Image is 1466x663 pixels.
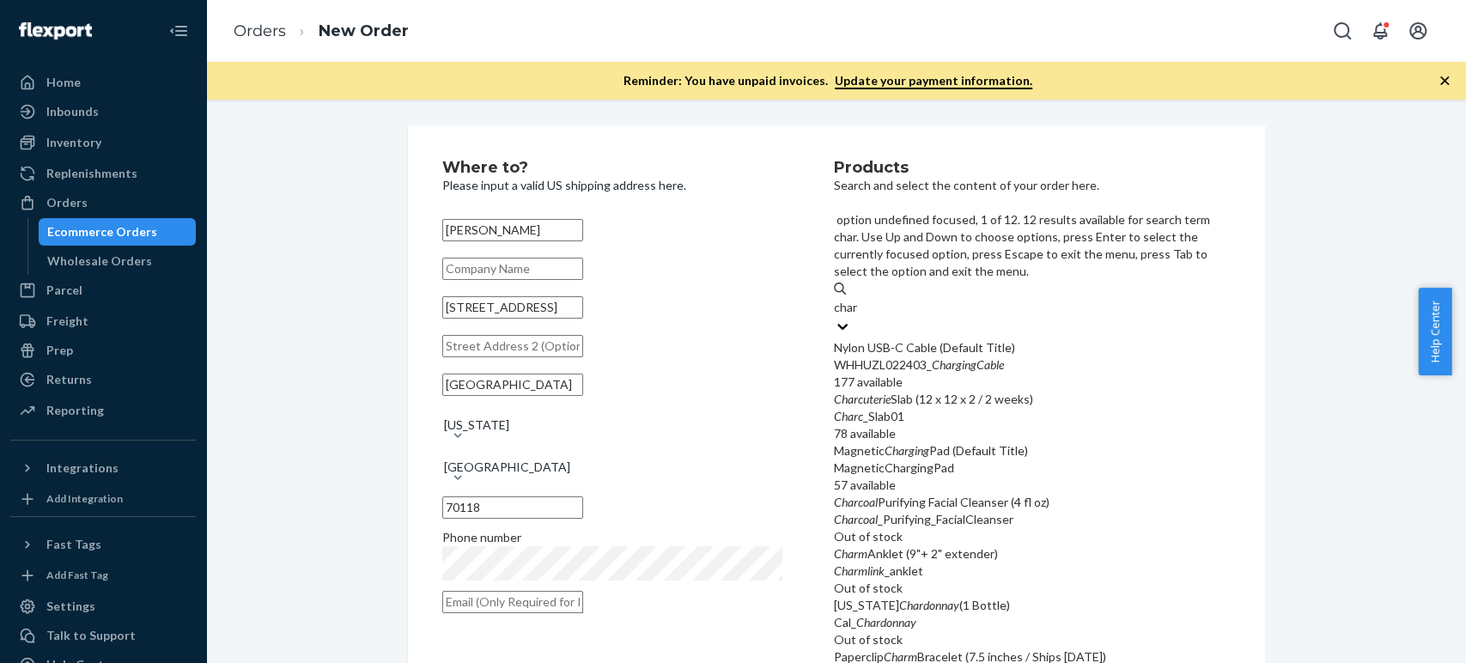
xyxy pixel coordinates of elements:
ol: breadcrumbs [220,6,423,57]
a: Parcel [10,277,196,304]
div: Add Fast Tag [46,568,108,582]
div: Add Integration [46,491,123,506]
p: Search and select the content of your order here. [834,177,1231,194]
p: Reminder: You have unpaid invoices. [624,72,1032,89]
img: Flexport logo [19,22,92,40]
span: 177 available [834,374,903,389]
button: Close Navigation [161,14,196,48]
div: Slab (12 x 12 x 2 / 2 weeks) [834,391,1231,408]
div: Settings [46,598,95,615]
input: Email (Only Required for International) [442,591,583,613]
input: option undefined focused, 1 of 12. 12 results available for search term char. Use Up and Down to ... [834,299,859,316]
div: Anklet (9"+ 2" extender) [834,545,1231,563]
span: 57 available [834,477,896,492]
div: Talk to Support [46,627,136,644]
button: Open account menu [1401,14,1435,48]
div: Integrations [46,459,119,477]
button: Integrations [10,454,196,482]
input: Company Name [442,258,583,280]
a: Update your payment information. [835,73,1032,89]
div: _anklet [834,563,1231,580]
a: Home [10,69,196,96]
div: Returns [46,371,92,388]
div: Magnetic Pad (Default Title) [834,442,1231,459]
div: Replenishments [46,165,137,182]
div: Prep [46,342,73,359]
button: Open notifications [1363,14,1397,48]
a: Replenishments [10,160,196,187]
em: Chardonnay [856,615,916,630]
span: Out of stock [834,632,903,647]
div: Inventory [46,134,101,151]
button: Fast Tags [10,531,196,558]
span: Out of stock [834,581,903,595]
div: Home [46,74,81,91]
div: WHHUZL022403_ [834,356,1231,374]
em: Charcoal [834,495,878,509]
div: [US_STATE] (1 Bottle) [834,597,1231,614]
input: [US_STATE] [442,408,444,425]
a: Talk to Support [10,622,196,649]
input: First & Last Name [442,219,583,241]
em: Charcuterie [834,392,891,406]
div: Cal_ [834,614,1231,631]
a: Orders [234,21,286,40]
div: Nylon USB-C Cable (Default Title) [834,339,1231,356]
span: Out of stock [834,529,903,544]
a: Inventory [10,129,196,156]
div: Purifying Facial Cleanser (4 fl oz) [834,494,1231,511]
em: Charging [885,443,929,458]
div: Fast Tags [46,536,101,553]
em: Charmlink [834,563,885,578]
div: _Slab01 [834,408,1231,425]
div: Parcel [46,282,82,299]
div: Ecommerce Orders [47,223,157,240]
a: Ecommerce Orders [39,218,197,246]
input: Street Address [442,296,583,319]
div: MagneticChargingPad [834,459,1231,477]
span: 78 available [834,426,896,441]
a: Add Fast Tag [10,565,196,586]
input: ZIP Code [442,496,583,519]
div: Freight [46,313,88,330]
a: Freight [10,307,196,335]
input: [GEOGRAPHIC_DATA] [442,450,444,467]
a: Prep [10,337,196,364]
a: Orders [10,189,196,216]
input: Street Address 2 (Optional) [442,335,583,357]
div: [US_STATE] [444,417,509,434]
input: City [442,374,583,396]
a: Reporting [10,397,196,424]
div: _Purifying_FacialCleanser [834,511,1231,528]
span: Phone number [442,530,521,544]
em: Charm [834,546,867,561]
div: Wholesale Orders [47,252,152,270]
a: Settings [10,593,196,620]
a: New Order [319,21,409,40]
div: [GEOGRAPHIC_DATA] [444,459,570,476]
a: Inbounds [10,98,196,125]
div: Reporting [46,402,104,419]
div: Inbounds [46,103,99,120]
h2: Products [834,160,1231,177]
p: Please input a valid US shipping address here. [442,177,782,194]
em: Charc [834,409,863,423]
button: Help Center [1418,288,1451,375]
em: ChargingCable [932,357,1004,372]
a: Add Integration [10,489,196,509]
em: Charcoal [834,512,878,526]
a: Returns [10,366,196,393]
h2: Where to? [442,160,782,177]
a: Wholesale Orders [39,247,197,275]
div: Orders [46,194,88,211]
button: Open Search Box [1325,14,1360,48]
em: Chardonnay [899,598,959,612]
p: option undefined focused, 1 of 12. 12 results available for search term char. Use Up and Down to ... [834,211,1231,280]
